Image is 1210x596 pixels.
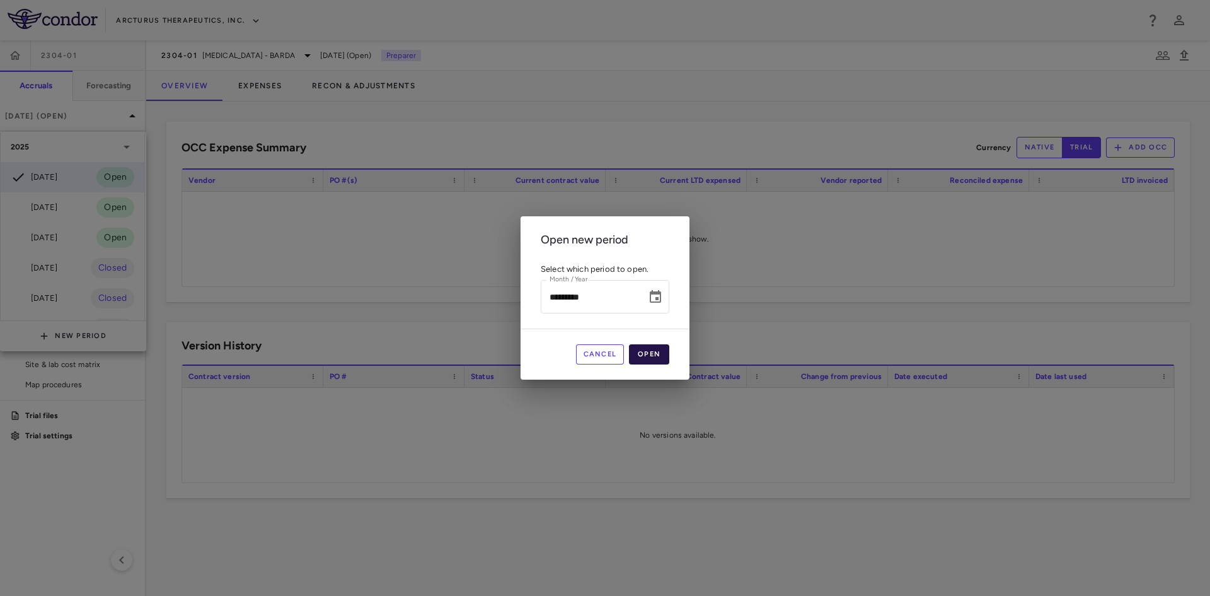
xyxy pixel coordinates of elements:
[576,344,625,365] button: Cancel
[541,264,669,275] p: Select which period to open.
[643,284,668,310] button: Choose date, selected date is Jul 8, 2025
[521,216,689,264] h2: Open new period
[629,344,669,365] button: Open
[550,274,588,285] label: Month / Year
